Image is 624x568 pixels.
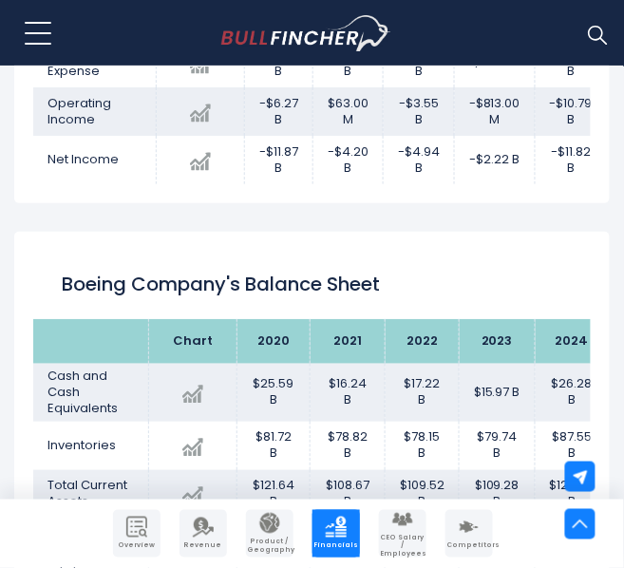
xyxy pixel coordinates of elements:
[311,364,386,422] td: $16.24 B
[536,422,610,470] td: $87.55 B
[180,510,227,558] a: Company Revenue
[314,542,358,550] span: Financials
[237,470,311,519] td: $121.64 B
[237,319,311,364] th: 2020
[445,510,493,558] a: Company Competitors
[311,319,386,364] th: 2021
[460,364,536,422] td: $15.97 B
[460,319,536,364] th: 2023
[47,150,119,168] span: Net Income
[384,136,455,184] td: -$4.94 B
[381,535,425,559] span: CEO Salary / Employees
[237,422,311,470] td: $81.72 B
[149,319,237,364] th: Chart
[536,364,610,422] td: $26.28 B
[384,87,455,136] td: -$3.55 B
[313,136,384,184] td: -$4.20 B
[386,422,460,470] td: $78.15 B
[460,422,536,470] td: $79.74 B
[237,364,311,422] td: $25.59 B
[379,510,426,558] a: Company Employees
[221,15,391,51] img: Bullfincher logo
[455,136,536,184] td: -$2.22 B
[47,94,111,128] span: Operating Income
[455,87,536,136] td: -$813.00 M
[536,87,608,136] td: -$10.79 B
[536,319,610,364] th: 2024
[115,542,159,550] span: Overview
[245,87,313,136] td: -$6.27 B
[47,367,118,417] span: Cash and Cash Equivalents
[536,470,610,519] td: $128.00 B
[386,364,460,422] td: $17.22 B
[62,270,562,298] h2: Boeing Company's Balance Sheet
[311,470,386,519] td: $108.67 B
[313,87,384,136] td: $63.00 M
[386,319,460,364] th: 2022
[386,470,460,519] td: $109.52 B
[245,136,313,184] td: -$11.87 B
[221,15,425,51] a: Go to homepage
[248,539,292,555] span: Product / Geography
[246,510,293,558] a: Company Product/Geography
[181,542,225,550] span: Revenue
[47,436,116,454] span: Inventories
[47,476,127,510] span: Total Current Assets
[536,136,608,184] td: -$11.82 B
[113,510,161,558] a: Company Overview
[447,542,491,550] span: Competitors
[312,510,360,558] a: Company Financials
[311,422,386,470] td: $78.82 B
[460,470,536,519] td: $109.28 B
